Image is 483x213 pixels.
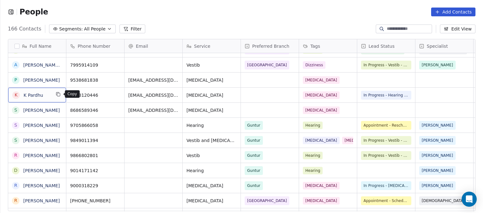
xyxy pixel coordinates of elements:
a: [PERSON_NAME] [23,153,60,158]
div: S [14,107,17,113]
span: 7995914109 [70,62,120,68]
span: Guntur [247,152,260,159]
a: [PERSON_NAME] [23,108,60,113]
span: Hearing [186,167,237,174]
button: Filter [119,25,146,33]
div: Email [125,39,182,53]
span: Hearing [303,167,323,174]
span: [EMAIL_ADDRESS][DOMAIN_NAME] [128,77,179,83]
a: K Pardhu [24,93,43,98]
span: [EMAIL_ADDRESS][DOMAIN_NAME] [128,107,179,113]
span: Guntur [247,137,260,144]
span: Email [136,43,148,49]
div: R [14,152,17,159]
span: 9705866058 [70,122,120,128]
span: All People [84,26,105,32]
span: In Progress - Vestib - Review Pending [364,152,409,159]
span: Appointment - Scheduled [364,198,409,204]
span: [MEDICAL_DATA] [303,182,340,189]
span: Lead Status [369,43,395,49]
span: Dizziness [303,61,325,69]
span: [GEOGRAPHIC_DATA] [247,198,287,204]
div: Full Name [8,39,66,53]
span: Specialist [427,43,448,49]
span: People [19,7,48,17]
span: 9849011394 [70,137,120,144]
button: Add Contacts [431,8,475,16]
a: [PERSON_NAME] [23,183,60,188]
div: R [14,197,17,204]
div: s [14,137,17,144]
div: Tags [299,39,357,53]
span: [PERSON_NAME] [422,183,453,189]
div: Open Intercom Messenger [462,192,477,207]
span: 9538681838 [70,77,120,83]
span: In Progress - Hearing - Medical Review [364,92,409,98]
span: Vestib and [MEDICAL_DATA] [186,137,237,144]
p: Copy [67,91,77,96]
span: [PHONE_NUMBER] [70,198,120,204]
span: [MEDICAL_DATA] [303,137,340,144]
span: [EMAIL_ADDRESS][DOMAIN_NAME] [128,92,179,98]
div: A [14,62,17,68]
span: Tags [310,43,320,49]
a: [PERSON_NAME] [23,198,60,203]
span: Guntur [247,122,260,128]
div: K [14,92,17,98]
div: Lead Status [357,39,415,53]
span: In Progress - Vestib - VRT - In Progress [364,62,409,68]
a: [PERSON_NAME] [23,168,60,173]
span: Vestib [186,152,237,159]
span: In Progress - Vestib - Review Pending [364,137,409,144]
span: 166 Contacts [8,25,41,33]
span: [PERSON_NAME] [422,167,453,174]
span: [GEOGRAPHIC_DATA] [247,62,287,68]
span: [MEDICAL_DATA] [186,183,237,189]
span: Appointment - Rescheduled [364,122,409,128]
div: R [14,182,17,189]
span: [PERSON_NAME] [422,152,453,159]
span: [MEDICAL_DATA] [303,197,340,205]
span: 8686589346 [70,107,120,113]
span: Hearing [303,152,323,159]
span: In Progress - [MEDICAL_DATA] - Maskers Negotiation [364,183,409,189]
span: [PERSON_NAME] [422,137,453,144]
span: [MEDICAL_DATA] [186,77,237,83]
span: [MEDICAL_DATA] [342,137,379,144]
span: 9014171142 [70,167,120,174]
div: grid [8,53,66,211]
span: 9908120446 [70,92,120,98]
a: [PERSON_NAME] [23,138,60,143]
span: [PERSON_NAME] [422,122,453,128]
div: S [14,122,17,128]
div: D [14,167,18,174]
div: Phone Number [66,39,124,53]
span: Guntur [247,183,260,189]
span: [MEDICAL_DATA] [303,76,340,84]
span: [MEDICAL_DATA] [303,91,340,99]
span: 9000318229 [70,183,120,189]
span: 9866802801 [70,152,120,159]
div: Preferred Branch [241,39,299,53]
span: [DEMOGRAPHIC_DATA] [422,198,464,204]
span: Vestib [186,62,237,68]
span: Preferred Branch [252,43,289,49]
span: [MEDICAL_DATA] [186,198,237,204]
a: [PERSON_NAME] [23,78,60,83]
a: [PERSON_NAME] S [23,63,64,68]
div: P [14,77,17,83]
div: Service [183,39,241,53]
span: [MEDICAL_DATA] [186,107,237,113]
span: Full Name [30,43,52,49]
span: Service [194,43,210,49]
span: Segments: [59,26,83,32]
span: Guntur [247,167,260,174]
span: [MEDICAL_DATA] [303,106,340,114]
a: [PERSON_NAME] [23,123,60,128]
div: Specialist [415,39,473,53]
span: Hearing [303,122,323,129]
span: Hearing [186,122,237,128]
span: Phone Number [78,43,110,49]
span: [PERSON_NAME] [422,62,453,68]
span: [MEDICAL_DATA] [186,92,237,98]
